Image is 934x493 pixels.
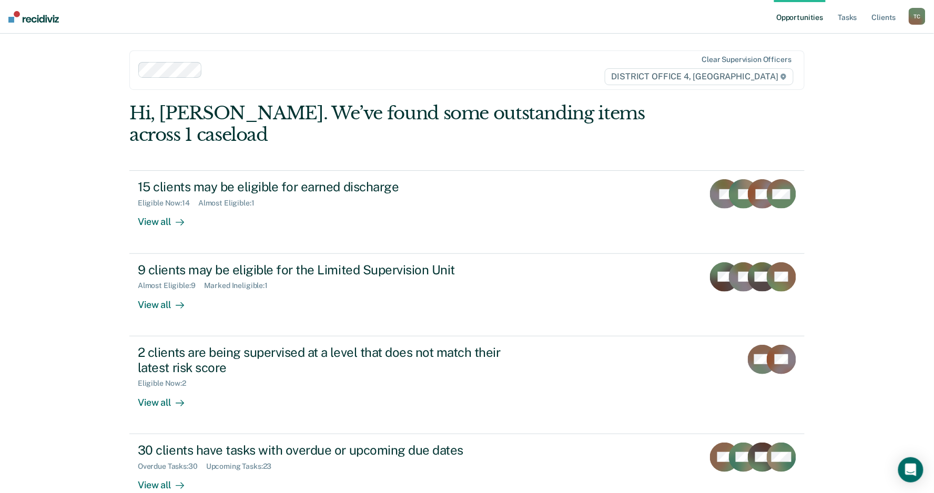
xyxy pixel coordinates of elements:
[138,470,197,491] div: View all
[206,462,280,471] div: Upcoming Tasks : 23
[198,199,263,208] div: Almost Eligible : 1
[138,179,507,194] div: 15 clients may be eligible for earned discharge
[138,443,507,458] div: 30 clients have tasks with overdue or upcoming due dates
[129,102,669,146] div: Hi, [PERSON_NAME]. We’ve found some outstanding items across 1 caseload
[138,281,204,290] div: Almost Eligible : 9
[909,8,926,25] button: TC
[909,8,926,25] div: T C
[129,336,805,434] a: 2 clients are being supervised at a level that does not match their latest risk scoreEligible Now...
[204,281,276,290] div: Marked Ineligible : 1
[138,345,507,375] div: 2 clients are being supervised at a level that does not match their latest risk score
[138,388,197,408] div: View all
[138,208,197,228] div: View all
[138,290,197,311] div: View all
[138,379,195,388] div: Eligible Now : 2
[129,254,805,336] a: 9 clients may be eligible for the Limited Supervision UnitAlmost Eligible:9Marked Ineligible:1Vie...
[898,457,923,482] div: Open Intercom Messenger
[702,55,791,64] div: Clear supervision officers
[138,262,507,278] div: 9 clients may be eligible for the Limited Supervision Unit
[138,462,206,471] div: Overdue Tasks : 30
[129,170,805,253] a: 15 clients may be eligible for earned dischargeEligible Now:14Almost Eligible:1View all
[138,199,198,208] div: Eligible Now : 14
[605,68,794,85] span: DISTRICT OFFICE 4, [GEOGRAPHIC_DATA]
[8,11,59,23] img: Recidiviz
